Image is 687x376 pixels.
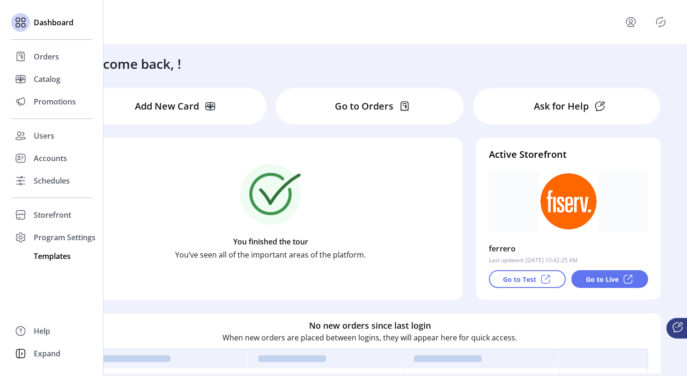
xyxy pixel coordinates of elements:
p: Go to Live [586,274,619,284]
button: Publisher Panel [653,15,668,29]
span: Help [34,325,50,337]
p: You’ve seen all of the important areas of the platform. [175,249,366,260]
p: Ask for Help [534,99,589,113]
p: Last updated: [DATE] 10:42:25 AM [489,256,578,265]
p: Go to Test [503,274,536,284]
span: Dashboard [34,17,74,28]
span: Storefront [34,209,71,221]
span: Templates [34,251,71,262]
p: When new orders are placed between logins, they will appear here for quick access. [222,332,517,343]
p: Add New Card [135,99,199,113]
button: menu [612,11,653,33]
span: Orders [34,51,59,62]
p: ferrero [489,241,516,256]
h4: Active Storefront [489,147,648,162]
span: Catalog [34,74,60,85]
p: Go to Orders [335,99,393,113]
h6: No new orders since last login [309,319,431,332]
h3: Welcome back, ! [80,54,181,74]
span: Accounts [34,153,67,164]
span: Program Settings [34,232,96,243]
p: You finished the tour [233,236,308,247]
span: Expand [34,348,60,359]
span: Users [34,130,54,141]
span: Schedules [34,175,70,186]
span: Promotions [34,96,76,107]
